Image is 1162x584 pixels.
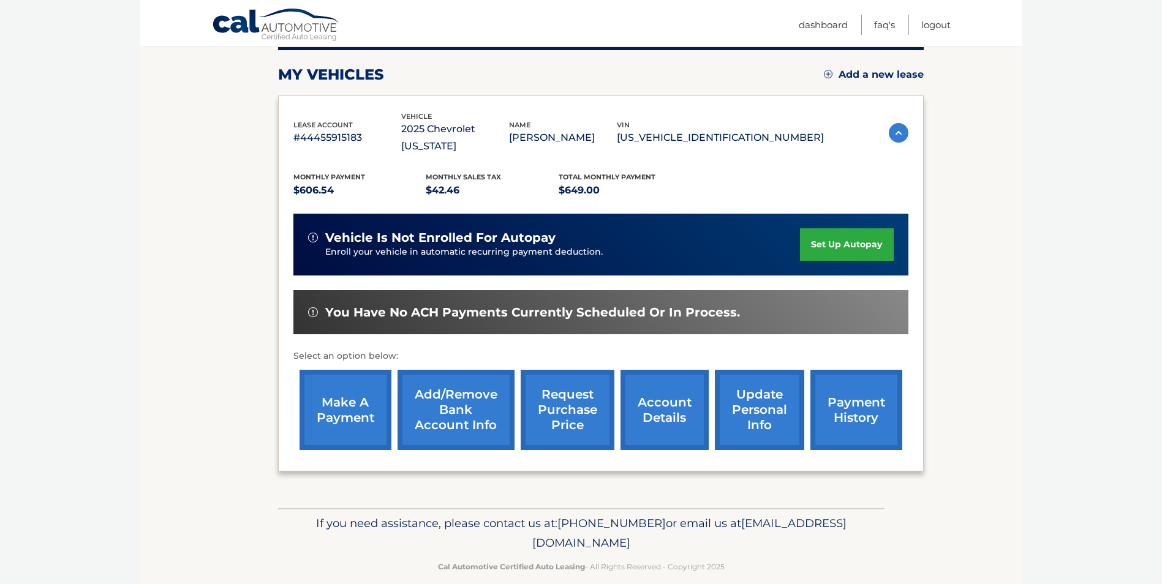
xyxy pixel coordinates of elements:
a: make a payment [300,370,391,450]
p: $649.00 [559,182,692,199]
p: - All Rights Reserved - Copyright 2025 [286,560,877,573]
p: If you need assistance, please contact us at: or email us at [286,514,877,553]
span: You have no ACH payments currently scheduled or in process. [325,305,740,320]
a: Add a new lease [824,69,924,81]
a: request purchase price [521,370,614,450]
strong: Cal Automotive Certified Auto Leasing [438,562,585,571]
span: [PHONE_NUMBER] [557,516,666,530]
span: Monthly Payment [293,173,365,181]
a: FAQ's [874,15,895,35]
img: accordion-active.svg [889,123,908,143]
img: add.svg [824,70,832,78]
span: name [509,121,530,129]
p: $42.46 [426,182,559,199]
img: alert-white.svg [308,307,318,317]
span: vehicle is not enrolled for autopay [325,230,556,245]
span: vin [617,121,630,129]
span: lease account [293,121,353,129]
p: [US_VEHICLE_IDENTIFICATION_NUMBER] [617,129,824,146]
a: Dashboard [799,15,848,35]
p: $606.54 [293,182,426,199]
p: 2025 Chevrolet [US_STATE] [401,121,509,155]
span: Monthly sales Tax [426,173,501,181]
h2: my vehicles [278,66,384,84]
a: update personal info [715,370,804,450]
p: Enroll your vehicle in automatic recurring payment deduction. [325,245,801,259]
a: Cal Automotive [212,8,341,43]
span: vehicle [401,112,432,121]
p: Select an option below: [293,349,908,364]
p: [PERSON_NAME] [509,129,617,146]
a: account details [621,370,709,450]
a: set up autopay [800,228,893,261]
span: [EMAIL_ADDRESS][DOMAIN_NAME] [532,516,847,550]
a: Logout [921,15,951,35]
p: #44455915183 [293,129,401,146]
a: payment history [810,370,902,450]
img: alert-white.svg [308,233,318,242]
a: Add/Remove bank account info [398,370,515,450]
span: Total Monthly Payment [559,173,655,181]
